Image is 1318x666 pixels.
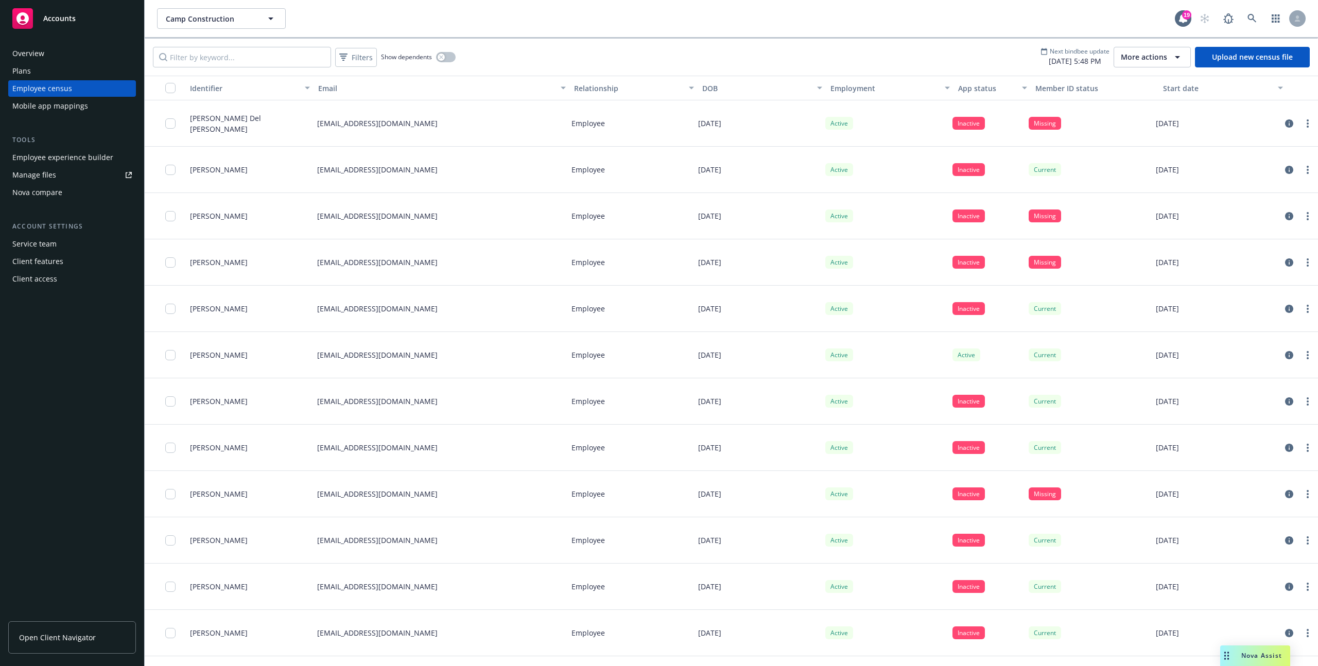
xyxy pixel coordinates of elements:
p: [DATE] [1156,535,1179,546]
a: Accounts [8,4,136,33]
div: Inactive [952,441,985,454]
span: [PERSON_NAME] [190,396,248,407]
a: more [1302,488,1314,500]
p: [DATE] [1156,118,1179,129]
div: Current [1029,534,1061,547]
a: circleInformation [1283,395,1295,408]
p: [EMAIL_ADDRESS][DOMAIN_NAME] [317,488,438,499]
a: Manage files [8,167,136,183]
div: Inactive [952,209,985,222]
p: Employee [571,535,605,546]
div: Current [1029,626,1061,639]
input: Toggle Row Selected [165,211,176,221]
div: Service team [12,236,57,252]
a: Switch app [1265,8,1286,29]
p: Employee [571,349,605,360]
span: Nova Assist [1241,651,1282,660]
p: [DATE] [698,488,721,499]
div: Member ID status [1035,83,1155,94]
a: Nova compare [8,184,136,201]
button: DOB [698,76,826,100]
p: [DATE] [698,257,721,268]
a: more [1302,534,1314,547]
div: Missing [1029,117,1061,130]
p: [DATE] [698,164,721,175]
p: [DATE] [698,442,721,453]
input: Select all [165,83,176,93]
p: [EMAIL_ADDRESS][DOMAIN_NAME] [317,118,438,129]
input: Toggle Row Selected [165,535,176,546]
a: circleInformation [1283,164,1295,176]
p: [EMAIL_ADDRESS][DOMAIN_NAME] [317,581,438,592]
div: Plans [12,63,31,79]
p: Employee [571,118,605,129]
p: Employee [571,627,605,638]
button: Member ID status [1031,76,1159,100]
div: Active [825,487,853,500]
span: Filters [352,52,373,63]
div: Client access [12,271,57,287]
p: [DATE] [698,118,721,129]
span: [PERSON_NAME] [190,164,248,175]
p: [DATE] [698,303,721,314]
a: circleInformation [1283,581,1295,593]
a: more [1302,581,1314,593]
p: [DATE] [1156,211,1179,221]
div: Active [825,163,853,176]
input: Toggle Row Selected [165,443,176,453]
div: Inactive [952,302,985,315]
p: [DATE] [1156,627,1179,638]
a: circleInformation [1283,210,1295,222]
p: [EMAIL_ADDRESS][DOMAIN_NAME] [317,164,438,175]
p: [DATE] [698,349,721,360]
p: [DATE] [1156,257,1179,268]
div: Active [825,302,853,315]
p: [DATE] [698,627,721,638]
div: Current [1029,348,1061,361]
a: circleInformation [1283,627,1295,639]
span: [PERSON_NAME] [190,442,248,453]
div: Drag to move [1220,645,1233,666]
div: Active [825,580,853,593]
p: Employee [571,396,605,407]
span: Show dependents [381,52,432,61]
a: more [1302,395,1314,408]
div: Inactive [952,626,985,639]
p: [EMAIL_ADDRESS][DOMAIN_NAME] [317,627,438,638]
button: Start date [1159,76,1287,100]
div: Active [825,441,853,454]
p: [DATE] [1156,349,1179,360]
a: more [1302,117,1314,130]
div: Missing [1029,209,1061,222]
span: [PERSON_NAME] [190,349,248,360]
a: circleInformation [1283,117,1295,130]
div: Active [952,348,980,361]
a: Employee experience builder [8,149,136,166]
p: Employee [571,303,605,314]
div: Relationship [574,83,683,94]
p: [DATE] [1156,303,1179,314]
span: Accounts [43,14,76,23]
input: Toggle Row Selected [165,165,176,175]
p: Employee [571,488,605,499]
div: Active [825,256,853,269]
p: [EMAIL_ADDRESS][DOMAIN_NAME] [317,535,438,546]
button: Nova Assist [1220,645,1290,666]
span: [PERSON_NAME] [190,627,248,638]
a: Report a Bug [1218,8,1239,29]
button: App status [954,76,1031,100]
a: more [1302,349,1314,361]
a: more [1302,164,1314,176]
a: Upload new census file [1195,47,1310,67]
p: [EMAIL_ADDRESS][DOMAIN_NAME] [317,257,438,268]
input: Toggle Row Selected [165,118,176,129]
p: Employee [571,211,605,221]
p: Employee [571,164,605,175]
div: Start date [1163,83,1272,94]
a: circleInformation [1283,349,1295,361]
button: Email [314,76,570,100]
span: [PERSON_NAME] [190,535,248,546]
div: Missing [1029,256,1061,269]
div: Identifier [190,83,299,94]
div: Inactive [952,256,985,269]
